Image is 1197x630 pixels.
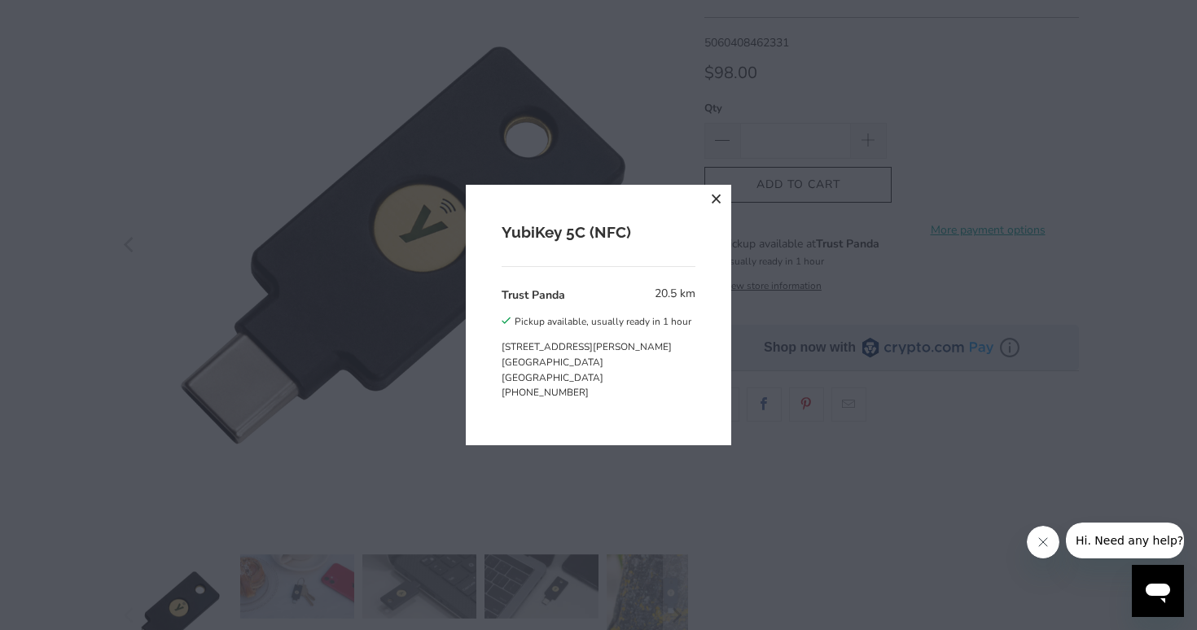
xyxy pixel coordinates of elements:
[515,313,691,330] div: Pickup available, usually ready in 1 hour
[1027,526,1059,558] iframe: Close message
[655,286,677,301] span: 20.5
[502,287,565,304] h3: Trust Panda
[1132,565,1184,617] iframe: Button to launch messaging window
[502,386,589,399] a: [PHONE_NUMBER]
[702,185,731,214] button: close
[680,286,695,301] span: km
[502,339,691,386] p: [STREET_ADDRESS][PERSON_NAME] [GEOGRAPHIC_DATA] [GEOGRAPHIC_DATA]
[502,221,695,244] h2: YubiKey 5C (NFC)
[1066,523,1184,558] iframe: Message from company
